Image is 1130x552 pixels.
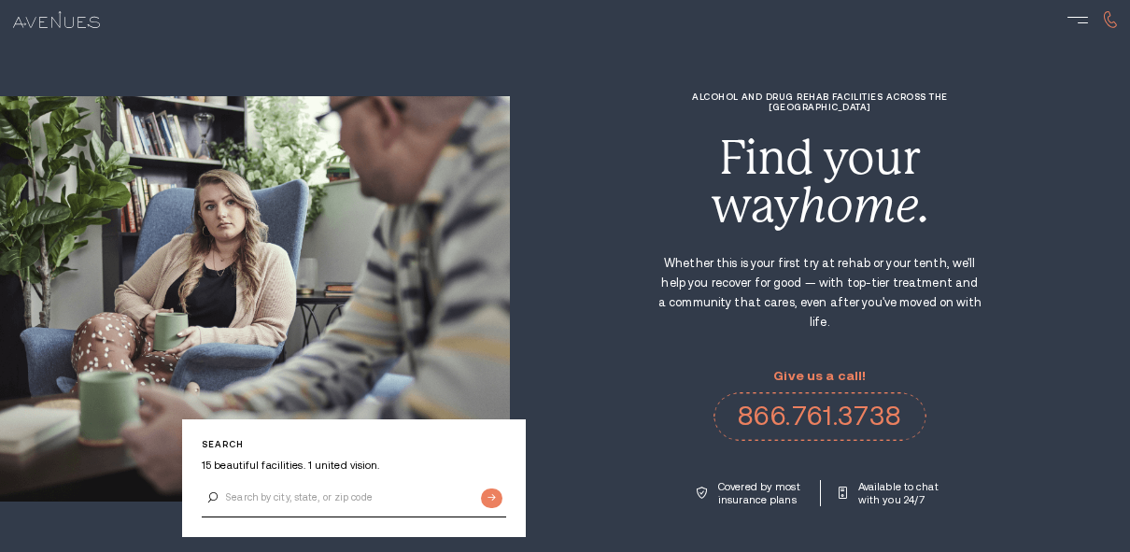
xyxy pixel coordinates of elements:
input: Search by city, state, or zip code [202,478,506,517]
p: Search [202,439,506,449]
input: Submit [481,488,502,508]
div: Find your way [657,134,983,229]
a: Available to chat with you 24/7 [839,480,943,506]
p: Whether this is your first try at rehab or your tenth, we'll help you recover for good — with top... [657,254,983,333]
p: 15 beautiful facilities. 1 united vision. [202,459,506,472]
p: Available to chat with you 24/7 [858,480,943,506]
a: Covered by most insurance plans [697,480,803,506]
a: 866.761.3738 [713,392,926,441]
h1: Alcohol and Drug Rehab Facilities across the [GEOGRAPHIC_DATA] [657,92,983,112]
p: Covered by most insurance plans [718,480,803,506]
p: Give us a call! [713,369,926,383]
i: home. [798,178,929,233]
